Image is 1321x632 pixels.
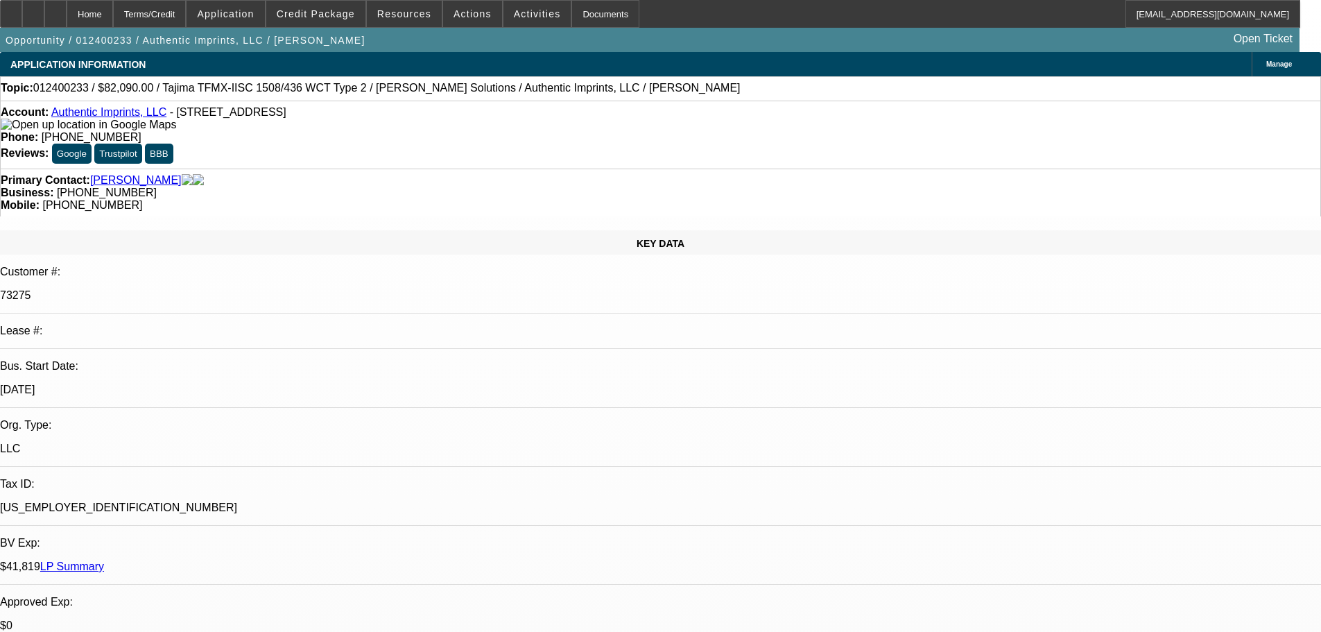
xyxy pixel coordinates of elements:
[443,1,502,27] button: Actions
[182,174,193,187] img: facebook-icon.png
[52,144,92,164] button: Google
[94,144,141,164] button: Trustpilot
[266,1,365,27] button: Credit Package
[33,82,741,94] span: 012400233 / $82,090.00 / Tajima TFMX-IISC 1508/436 WCT Type 2 / [PERSON_NAME] Solutions / Authent...
[6,35,365,46] span: Opportunity / 012400233 / Authentic Imprints, LLC / [PERSON_NAME]
[1,199,40,211] strong: Mobile:
[187,1,264,27] button: Application
[1,131,38,143] strong: Phone:
[377,8,431,19] span: Resources
[197,8,254,19] span: Application
[1,174,90,187] strong: Primary Contact:
[454,8,492,19] span: Actions
[170,106,286,118] span: - [STREET_ADDRESS]
[1266,60,1292,68] span: Manage
[40,561,104,572] a: LP Summary
[193,174,204,187] img: linkedin-icon.png
[1,119,176,130] a: View Google Maps
[90,174,182,187] a: [PERSON_NAME]
[1,119,176,131] img: Open up location in Google Maps
[42,199,142,211] span: [PHONE_NUMBER]
[637,238,684,249] span: KEY DATA
[514,8,561,19] span: Activities
[145,144,173,164] button: BBB
[10,59,146,70] span: APPLICATION INFORMATION
[1,82,33,94] strong: Topic:
[42,131,141,143] span: [PHONE_NUMBER]
[51,106,166,118] a: Authentic Imprints, LLC
[503,1,571,27] button: Activities
[57,187,157,198] span: [PHONE_NUMBER]
[277,8,355,19] span: Credit Package
[1,147,49,159] strong: Reviews:
[367,1,442,27] button: Resources
[1,106,49,118] strong: Account:
[1228,27,1298,51] a: Open Ticket
[1,187,53,198] strong: Business:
